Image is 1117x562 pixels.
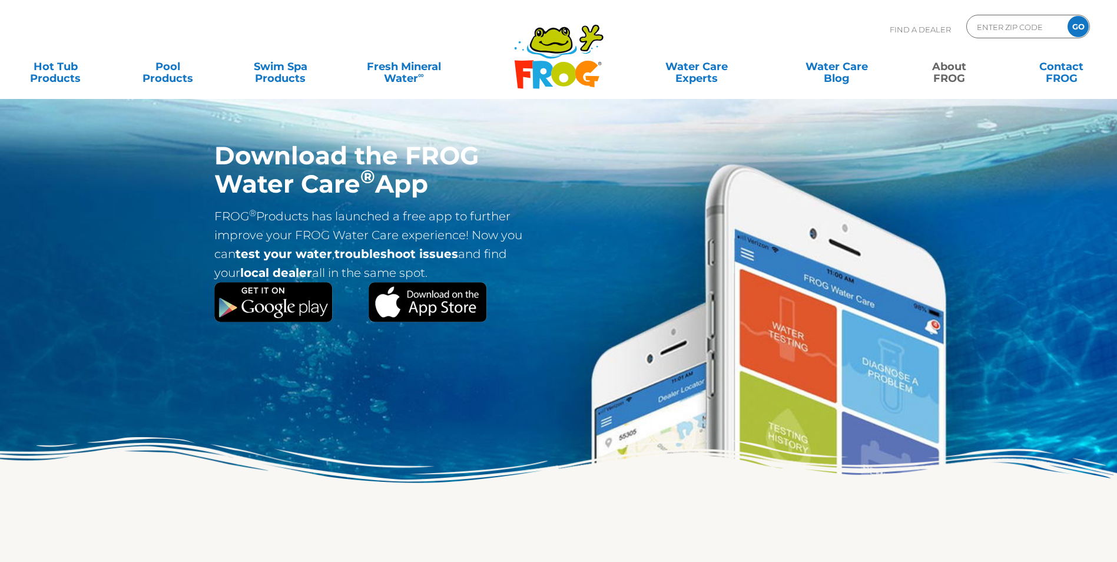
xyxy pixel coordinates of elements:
[1068,16,1089,37] input: GO
[124,55,212,78] a: PoolProducts
[240,266,312,280] strong: local dealer
[237,55,324,78] a: Swim SpaProducts
[890,15,951,44] p: Find A Dealer
[418,70,424,80] sup: ∞
[236,247,332,261] strong: test your water
[368,282,487,322] img: Apple App Store
[214,141,523,198] h1: Download the FROG Water Care App
[249,207,256,219] sup: ®
[626,55,768,78] a: Water CareExperts
[1017,55,1105,78] a: ContactFROG
[905,55,993,78] a: AboutFROG
[214,282,333,322] img: Google Play
[360,166,375,188] sup: ®
[12,55,100,78] a: Hot TubProducts
[349,55,459,78] a: Fresh MineralWater∞
[793,55,880,78] a: Water CareBlog
[214,207,523,282] p: FROG Products has launched a free app to further improve your FROG Water Care experience! Now you...
[334,247,458,261] strong: troubleshoot issues
[976,18,1055,35] input: Zip Code Form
